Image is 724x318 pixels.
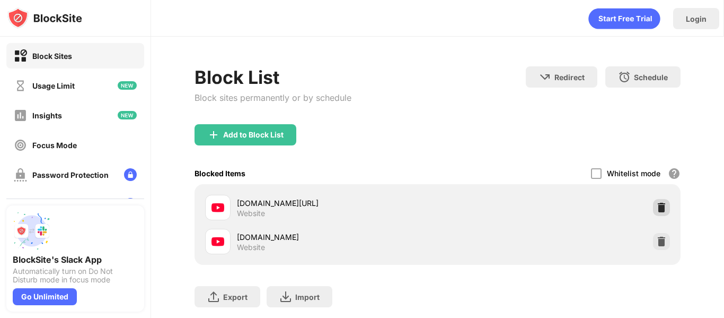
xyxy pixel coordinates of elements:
[195,169,245,178] div: Blocked Items
[237,243,265,252] div: Website
[295,293,320,302] div: Import
[211,235,224,248] img: favicons
[223,293,248,302] div: Export
[588,8,660,29] div: animation
[32,141,77,150] div: Focus Mode
[223,131,284,139] div: Add to Block List
[607,169,660,178] div: Whitelist mode
[118,111,137,119] img: new-icon.svg
[195,92,351,103] div: Block sites permanently or by schedule
[14,79,27,92] img: time-usage-off.svg
[686,14,707,23] div: Login
[211,201,224,214] img: favicons
[118,81,137,90] img: new-icon.svg
[14,198,27,211] img: customize-block-page-off.svg
[554,73,585,82] div: Redirect
[634,73,668,82] div: Schedule
[14,49,27,63] img: block-on.svg
[124,168,137,181] img: lock-menu.svg
[237,197,438,209] div: [DOMAIN_NAME][URL]
[32,51,72,61] div: Block Sites
[124,198,137,211] img: lock-menu.svg
[32,170,109,179] div: Password Protection
[13,267,138,284] div: Automatically turn on Do Not Disturb mode in focus mode
[237,209,265,218] div: Website
[195,66,351,88] div: Block List
[14,109,27,122] img: insights-off.svg
[14,168,27,182] img: password-protection-off.svg
[237,231,438,243] div: [DOMAIN_NAME]
[13,254,138,265] div: BlockSite's Slack App
[13,212,51,250] img: push-slack.svg
[14,139,27,152] img: focus-off.svg
[7,7,82,29] img: logo-blocksite.svg
[32,111,62,120] div: Insights
[13,288,77,305] div: Go Unlimited
[32,81,75,90] div: Usage Limit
